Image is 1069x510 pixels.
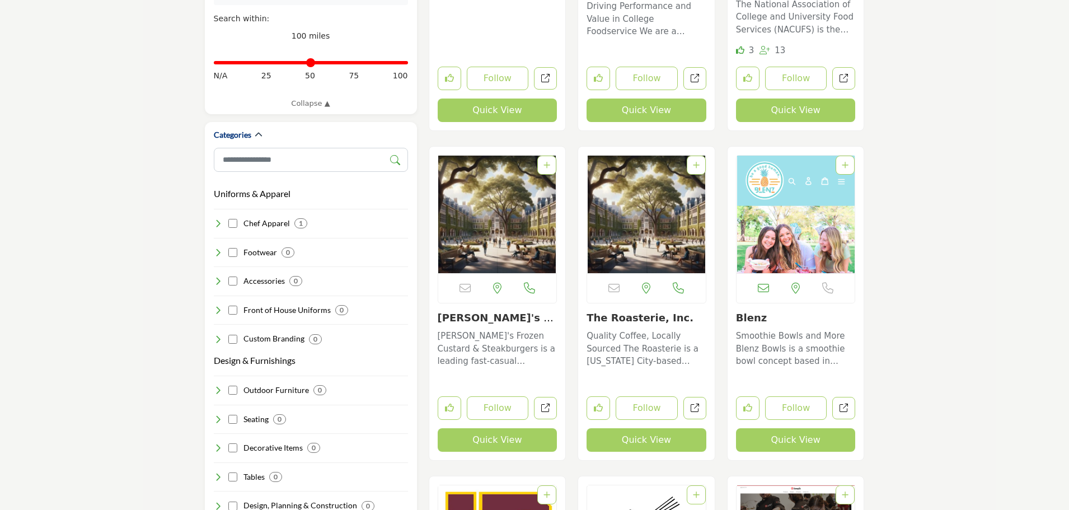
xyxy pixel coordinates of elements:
[228,248,237,257] input: Select Footwear checkbox
[228,472,237,481] input: Select Tables checkbox
[765,67,827,90] button: Follow
[587,396,610,420] button: Like listing
[736,428,856,452] button: Quick View
[243,333,304,344] h4: Custom Branding: Customizing uniforms and apparel with unique branding.
[438,428,557,452] button: Quick View
[289,276,302,286] div: 0 Results For Accessories
[292,31,330,40] span: 100 miles
[318,386,322,394] b: 0
[286,249,290,256] b: 0
[438,312,557,324] h3: Freddy's Frozen Custard & Steakburgers
[228,306,237,315] input: Select Front of House Uniforms checkbox
[587,67,610,90] button: Like listing
[467,67,529,90] button: Follow
[736,330,856,368] p: Smoothie Bowls and More Blenz Bowls is a smoothie bowl concept based in [GEOGRAPHIC_DATA], AL wit...
[228,415,237,424] input: Select Seating checkbox
[616,396,678,420] button: Follow
[587,312,706,324] h3: The Roasterie, Inc.
[832,397,855,420] a: Open blenz in new tab
[749,45,754,55] span: 3
[438,156,557,273] a: Open Listing in new tab
[349,70,359,82] span: 75
[335,305,348,315] div: 0 Results For Front of House Uniforms
[534,67,557,90] a: Open state-fair-mini-donuts in new tab
[736,396,759,420] button: Like listing
[214,354,296,367] button: Design & Furnishings
[438,327,557,368] a: [PERSON_NAME]'s Frozen Custard & Steakburgers is a leading fast-casual franchise concept with ove...
[243,471,265,483] h4: Tables: Accentuating spaces with dining tables, coffee tables, and more.
[775,45,785,55] span: 13
[832,67,855,90] a: Open nacufs in new tab
[438,312,555,336] a: [PERSON_NAME]'s Frozen Cust...
[683,397,706,420] a: Open the-roasterie-inc in new tab
[534,397,557,420] a: Open freddys-frozen-custard-steakburgers in new tab
[736,67,759,90] button: Like listing
[243,218,290,229] h4: Chef Apparel: Dressing chefs in quality coats, hats, and kitchen wear.
[243,442,303,453] h4: Decorative Items: Enhancing décor with art, centerpieces, and decorative touches.
[393,70,408,82] span: 100
[294,277,298,285] b: 0
[243,305,331,316] h4: Front of House Uniforms: Styling the front-of-house staff in tailored uniforms.
[587,312,693,324] a: The Roasterie, Inc.
[467,396,529,420] button: Follow
[587,156,706,273] a: Open Listing in new tab
[543,490,550,499] a: Add To List
[736,99,856,122] button: Quick View
[438,396,461,420] button: Like listing
[438,330,557,368] p: [PERSON_NAME]'s Frozen Custard & Steakburgers is a leading fast-casual franchise concept with ove...
[214,129,251,141] h2: Categories
[693,161,700,170] a: Add To List
[340,306,344,314] b: 0
[228,335,237,344] input: Select Custom Branding checkbox
[309,334,322,344] div: 0 Results For Custom Branding
[737,156,855,273] a: Open Listing in new tab
[616,67,678,90] button: Follow
[842,490,848,499] a: Add To List
[438,156,557,273] img: Freddy's Frozen Custard & Steakburgers
[438,67,461,90] button: Like listing
[587,327,706,368] a: Quality Coffee, Locally Sourced The Roasterie is a [US_STATE] City-based coffee company dedicated...
[228,386,237,395] input: Select Outdoor Furniture checkbox
[228,443,237,452] input: Select Decorative Items checkbox
[273,414,286,424] div: 0 Results For Seating
[269,472,282,482] div: 0 Results For Tables
[243,275,285,287] h4: Accessories: Accentuating uniforms with aprons, gloves, and essentials.
[736,312,856,324] h3: Blenz
[366,502,370,510] b: 0
[305,70,315,82] span: 50
[214,98,408,109] a: Collapse ▲
[736,46,744,54] i: Likes
[261,70,271,82] span: 25
[683,67,706,90] a: Open college-university-resource-alliance-cura in new tab
[587,330,706,368] p: Quality Coffee, Locally Sourced The Roasterie is a [US_STATE] City-based coffee company dedicated...
[543,161,550,170] a: Add To List
[587,99,706,122] button: Quick View
[228,277,237,286] input: Select Accessories checkbox
[214,148,408,172] input: Search Category
[243,247,277,258] h4: Footwear: Offering comfort and safety with non-slip footwear.
[313,335,317,343] b: 0
[294,218,307,228] div: 1 Results For Chef Apparel
[243,414,269,425] h4: Seating: Seating guests comfortably with a range of chairs and stools.
[214,70,228,82] span: N/A
[312,444,316,452] b: 0
[587,428,706,452] button: Quick View
[693,490,700,499] a: Add To List
[438,99,557,122] button: Quick View
[299,219,303,227] b: 1
[307,443,320,453] div: 0 Results For Decorative Items
[274,473,278,481] b: 0
[214,13,408,25] div: Search within:
[736,327,856,368] a: Smoothie Bowls and More Blenz Bowls is a smoothie bowl concept based in [GEOGRAPHIC_DATA], AL wit...
[737,156,855,273] img: Blenz
[736,312,767,324] a: Blenz
[842,161,848,170] a: Add To List
[765,396,827,420] button: Follow
[278,415,282,423] b: 0
[282,247,294,258] div: 0 Results For Footwear
[243,385,309,396] h4: Outdoor Furniture: Transforming exteriors with patio sets, umbrellas, and outdoor pieces.
[214,187,290,200] button: Uniforms & Apparel
[313,385,326,395] div: 0 Results For Outdoor Furniture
